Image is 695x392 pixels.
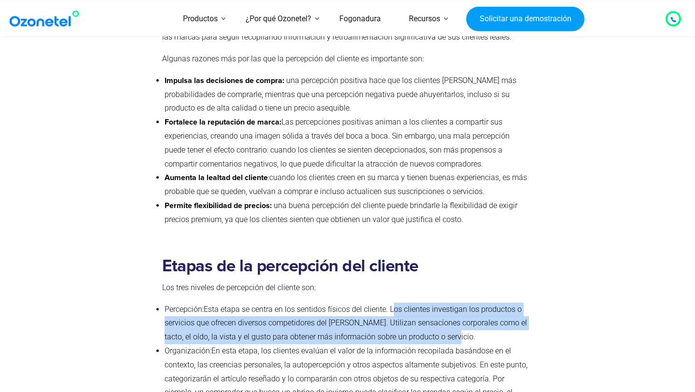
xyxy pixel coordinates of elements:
font: Permite flexibilidad de precios: [165,202,272,210]
a: Recursos [395,2,454,36]
a: ¿Por qué Ozonetel? [232,2,325,36]
font: una buena percepción del cliente puede brindarle la flexibilidad de exigir precios premium, ya qu... [165,201,517,224]
font: ¿Por qué Ozonetel? [246,14,311,23]
a: Fogonadura [325,2,395,36]
font: Percepción: [165,305,204,314]
font: : [268,173,269,182]
font: Solicitar una demostración [480,14,571,23]
font: Impulsa las decisiones de compra: [165,77,284,84]
font: Etapas de la percepción del cliente [162,258,418,275]
font: Las percepciones positivas animan a los clientes a compartir sus experiencias, creando una imagen... [165,117,510,168]
a: Productos [169,2,232,36]
font: Esta etapa se centra en los sentidos físicos del cliente. Los clientes investigan los productos o... [165,305,527,342]
font: Algunas razones más por las que la percepción del cliente es importante son: [162,54,424,63]
font: una percepción positiva hace que los clientes [PERSON_NAME] más probabilidades de comprarle, mien... [165,76,516,113]
font: Fogonadura [339,14,381,23]
font: Recursos [409,14,440,23]
font: Fortalece la reputación de marca: [165,118,281,126]
font: cuando los clientes creen en su marca y tienen buenas experiencias, es más probable que se queden... [165,173,527,196]
font: Aumenta la lealtad del cliente [165,174,268,182]
font: Organización: [165,346,211,355]
font: Los tres niveles de percepción del cliente son: [162,283,316,292]
font: Productos [183,14,218,23]
a: Solicitar una demostración [466,6,584,31]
